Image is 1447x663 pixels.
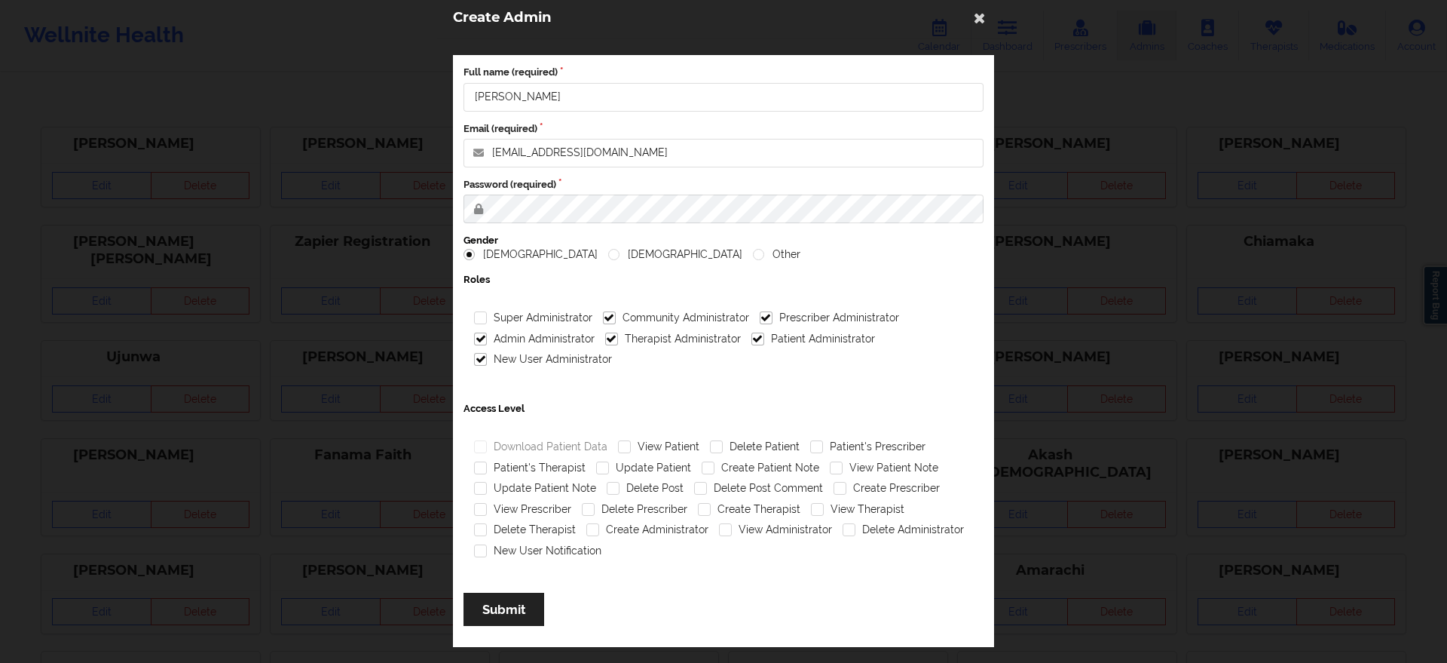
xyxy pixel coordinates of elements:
[474,353,612,366] label: New User Administrator
[608,248,742,261] label: [DEMOGRAPHIC_DATA]
[607,482,684,495] label: Delete Post
[463,248,598,261] label: [DEMOGRAPHIC_DATA]
[596,462,691,474] label: Update Patient
[582,503,687,516] label: Delete Prescriber
[843,523,964,536] label: Delete Administrator
[810,440,925,453] label: Patient's Prescriber
[463,273,984,287] label: Roles
[719,523,832,536] label: View Administrator
[698,503,800,516] label: Create Therapist
[710,440,800,453] label: Delete Patient
[834,482,940,495] label: Create Prescriber
[603,312,749,324] label: Community Administrator
[760,312,899,324] label: Prescriber Administrator
[463,593,544,625] button: Submit
[474,312,592,324] label: Super Administrator
[463,178,984,192] label: Password (required)
[463,139,984,167] input: Email address
[463,66,984,79] label: Full name (required)
[811,503,904,516] label: View Therapist
[751,333,875,345] label: Patient Administrator
[694,482,823,495] label: Delete Post Comment
[463,402,984,416] label: Access Level
[463,234,984,247] label: Gender
[474,503,571,516] label: View Prescriber
[474,462,586,474] label: Patient's Therapist
[463,122,984,136] label: Email (required)
[474,545,601,557] label: New User Notification
[618,440,699,453] label: View Patient
[586,523,708,536] label: Create Administrator
[474,440,607,453] label: Download Patient Data
[474,523,576,536] label: Delete Therapist
[702,462,819,474] label: Create Patient Note
[474,482,596,495] label: Update Patient Note
[463,83,984,112] input: Full name
[753,248,800,261] label: Other
[830,462,938,474] label: View Patient Note
[605,333,741,345] label: Therapist Administrator
[474,333,595,345] label: Admin Administrator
